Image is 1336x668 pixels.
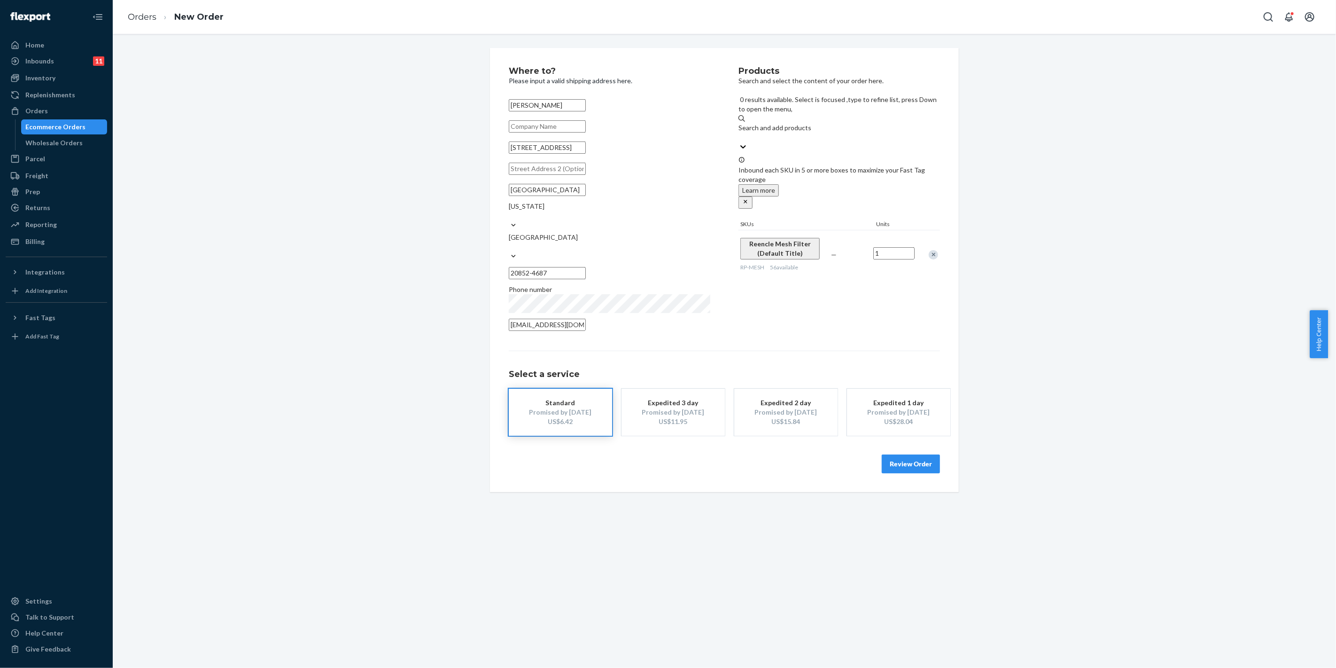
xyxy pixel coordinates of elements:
button: Open account menu [1300,8,1319,26]
div: Prep [25,187,40,196]
input: First & Last Name [509,99,586,111]
button: Expedited 3 dayPromised by [DATE]US$11.95 [621,389,725,436]
div: Freight [25,171,48,181]
div: Returns [25,203,50,212]
input: [GEOGRAPHIC_DATA] [509,242,510,251]
button: Review Order [882,455,940,473]
a: Help Center [6,626,107,641]
a: Settings [6,594,107,609]
button: Help Center [1310,310,1328,358]
h2: Products [738,67,940,76]
a: Inbounds11 [6,54,107,69]
p: 0 results available. Select is focused ,type to refine list, press Down to open the menu, [738,95,940,114]
a: Home [6,38,107,53]
div: Talk to Support [25,613,74,622]
button: Open Search Box [1259,8,1278,26]
h2: Where to? [509,67,710,76]
button: Close Navigation [88,8,107,26]
div: SKUs [738,220,874,230]
a: Inventory [6,71,107,86]
button: Integrations [6,265,107,280]
div: Settings [25,597,52,606]
button: StandardPromised by [DATE]US$6.42 [509,389,612,436]
input: City [509,184,586,196]
div: Fast Tags [25,313,55,322]
a: Wholesale Orders [21,135,108,150]
a: Add Fast Tag [6,329,107,344]
div: Home [25,40,44,50]
div: US$15.84 [748,417,823,426]
div: [GEOGRAPHIC_DATA] [509,233,710,242]
div: Reporting [25,220,57,229]
span: Phone number [509,285,552,293]
a: Reporting [6,217,107,232]
p: Please input a valid shipping address here. [509,76,710,86]
button: Fast Tags [6,310,107,325]
div: US$11.95 [636,417,711,426]
h1: Select a service [509,370,940,379]
div: Promised by [DATE] [748,408,823,417]
div: Billing [25,237,45,246]
img: Flexport logo [10,12,50,22]
div: Ecommerce Orders [26,122,86,132]
div: 11 [93,56,104,66]
div: Units [874,220,917,230]
div: Standard [523,398,598,408]
div: Add Integration [25,287,67,295]
a: Add Integration [6,283,107,299]
div: Give Feedback [25,644,71,654]
div: Integrations [25,267,65,277]
div: Replenishments [25,90,75,100]
div: US$28.04 [861,417,936,426]
a: Orders [128,12,156,22]
span: RP-MESH [740,264,764,271]
span: Reencle Mesh Filter (Default Title) [749,240,811,257]
a: New Order [174,12,224,22]
input: Street Address 2 (Optional) [509,163,586,175]
ol: breadcrumbs [120,3,231,31]
a: Orders [6,103,107,118]
div: [US_STATE] [509,202,710,211]
button: Expedited 2 dayPromised by [DATE]US$15.84 [734,389,838,436]
input: [US_STATE] [509,211,510,220]
input: Email (Only Required for International) [509,319,586,331]
a: Ecommerce Orders [21,119,108,134]
button: Expedited 1 dayPromised by [DATE]US$28.04 [847,389,950,436]
div: Expedited 3 day [636,398,711,408]
a: Talk to Support [6,610,107,625]
span: — [831,251,837,259]
a: Prep [6,184,107,199]
input: Street Address [509,141,586,154]
a: Parcel [6,151,107,166]
div: US$6.42 [523,417,598,426]
p: Search and select the content of your order here. [738,76,940,86]
a: Returns [6,200,107,215]
div: Inbound each SKU in 5 or more boxes to maximize your Fast Tag coverage [738,156,940,209]
div: Help Center [25,629,63,638]
a: Replenishments [6,87,107,102]
div: Expedited 2 day [748,398,823,408]
button: Learn more [738,184,779,196]
div: Remove Item [929,250,938,259]
a: Freight [6,168,107,183]
div: Search and add products [738,123,940,133]
a: Billing [6,234,107,249]
input: Quantity [873,247,915,259]
div: Inventory [25,73,55,83]
div: Wholesale Orders [26,138,83,148]
input: Company Name [509,120,586,133]
div: Promised by [DATE] [523,408,598,417]
div: Orders [25,106,48,116]
div: Promised by [DATE] [861,408,936,417]
div: Promised by [DATE] [636,408,711,417]
button: Reencle Mesh Filter (Default Title) [740,238,820,259]
div: Expedited 1 day [861,398,936,408]
div: Parcel [25,154,45,164]
span: 56 available [770,264,798,271]
div: Inbounds [25,56,54,66]
button: close [738,196,753,209]
button: Open notifications [1280,8,1298,26]
div: Add Fast Tag [25,332,59,340]
input: ZIP Code [509,267,586,279]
